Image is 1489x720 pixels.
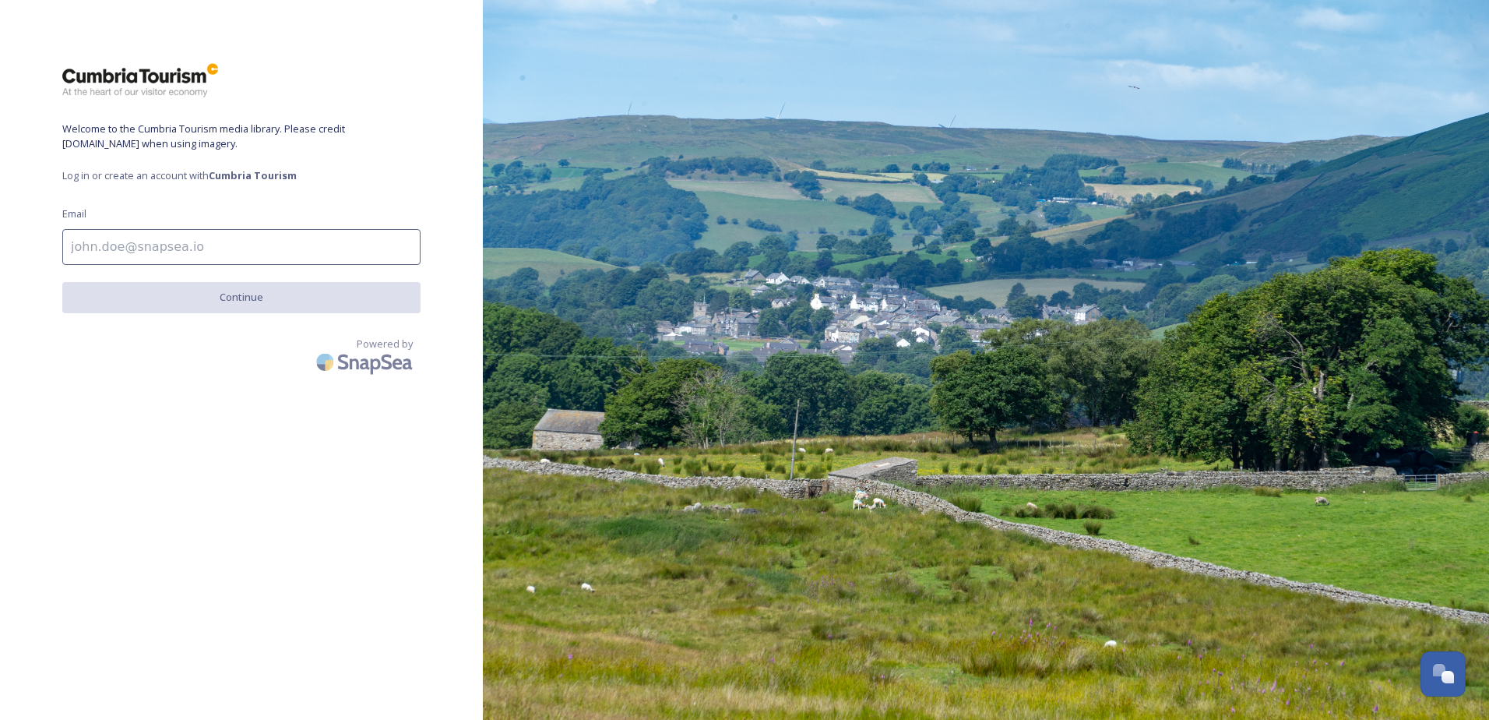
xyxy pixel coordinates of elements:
[62,282,421,312] button: Continue
[312,344,421,380] img: SnapSea Logo
[209,168,297,182] strong: Cumbria Tourism
[62,229,421,265] input: john.doe@snapsea.io
[62,122,421,151] span: Welcome to the Cumbria Tourism media library. Please credit [DOMAIN_NAME] when using imagery.
[62,206,86,221] span: Email
[1420,651,1466,697] button: Open Chat
[62,62,218,98] img: ct_logo.png
[357,337,413,351] span: Powered by
[62,168,421,183] span: Log in or create an account with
